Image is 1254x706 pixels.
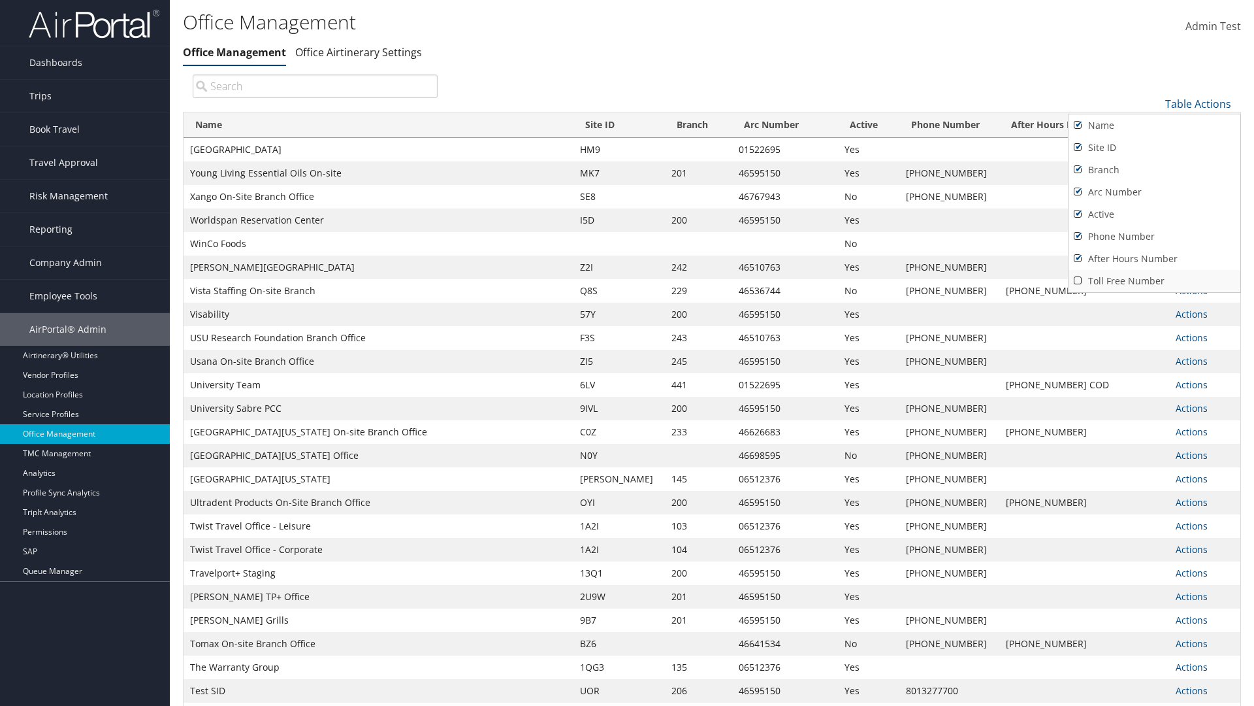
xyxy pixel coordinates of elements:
span: Trips [29,80,52,112]
a: Site ID [1069,137,1240,159]
span: Company Admin [29,246,102,279]
span: Book Travel [29,113,80,146]
span: Reporting [29,213,72,246]
span: Risk Management [29,180,108,212]
span: AirPortal® Admin [29,313,106,346]
a: After Hours Number [1069,248,1240,270]
img: airportal-logo.png [29,8,159,39]
a: Branch [1069,159,1240,181]
a: Arc Number [1069,181,1240,203]
span: Travel Approval [29,146,98,179]
a: Toll Free Number [1069,270,1240,292]
span: Employee Tools [29,280,97,312]
a: Active [1069,203,1240,226]
a: Phone Number [1069,226,1240,248]
span: Dashboards [29,46,82,79]
a: Name [1069,114,1240,137]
